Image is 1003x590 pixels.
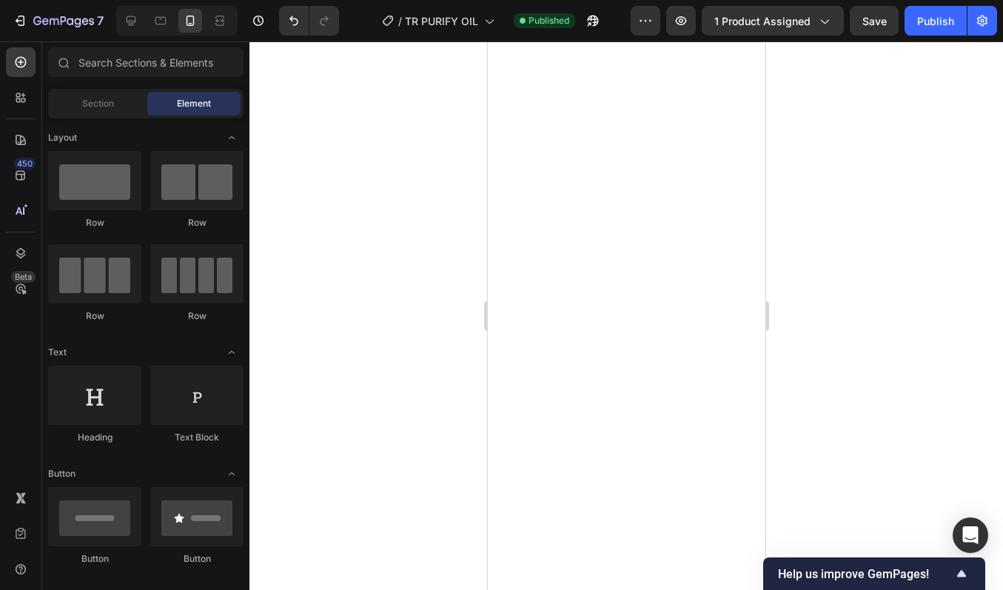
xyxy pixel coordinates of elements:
button: 7 [6,6,110,36]
span: Text [48,346,67,359]
input: Search Sections & Elements [48,47,244,77]
button: 1 product assigned [702,6,844,36]
button: Save [850,6,899,36]
div: Row [48,309,141,323]
span: Published [529,14,569,27]
span: Element [177,97,211,110]
button: Publish [905,6,967,36]
div: Heading [48,431,141,444]
div: Publish [917,13,954,29]
div: Open Intercom Messenger [953,517,988,553]
span: Toggle open [220,126,244,150]
button: Show survey - Help us improve GemPages! [778,565,970,583]
span: Save [862,15,887,27]
span: 1 product assigned [714,13,811,29]
span: TR PURIFY OIL [405,13,478,29]
div: Button [48,552,141,566]
span: Toggle open [220,462,244,486]
div: Button [150,552,244,566]
p: 7 [97,12,104,30]
div: Row [150,309,244,323]
iframe: Design area [488,41,765,590]
span: Toggle open [220,341,244,364]
div: Row [150,216,244,229]
div: Beta [11,271,36,283]
span: Section [82,97,114,110]
div: Text Block [150,431,244,444]
span: Help us improve GemPages! [778,567,953,581]
div: Undo/Redo [279,6,339,36]
span: Button [48,467,76,480]
div: Row [48,216,141,229]
span: Layout [48,131,77,144]
span: / [398,13,402,29]
div: 450 [14,158,36,170]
